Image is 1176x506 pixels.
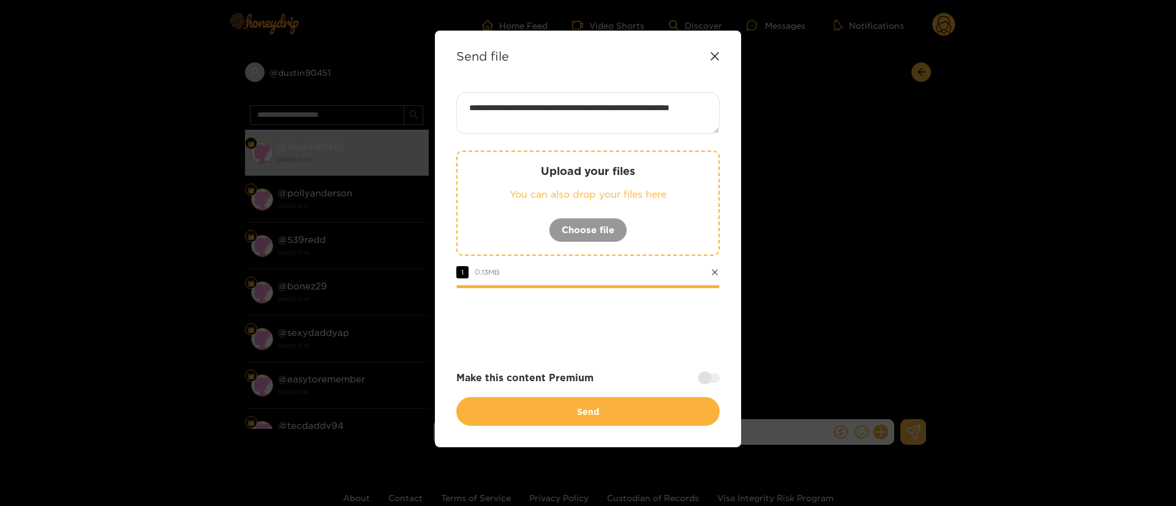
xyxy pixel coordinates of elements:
[475,268,500,276] span: 0.13 MB
[456,49,509,63] strong: Send file
[482,164,694,178] p: Upload your files
[549,218,627,242] button: Choose file
[456,266,469,278] span: 1
[456,371,594,385] strong: Make this content Premium
[482,187,694,201] p: You can also drop your files here
[456,397,720,426] button: Send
